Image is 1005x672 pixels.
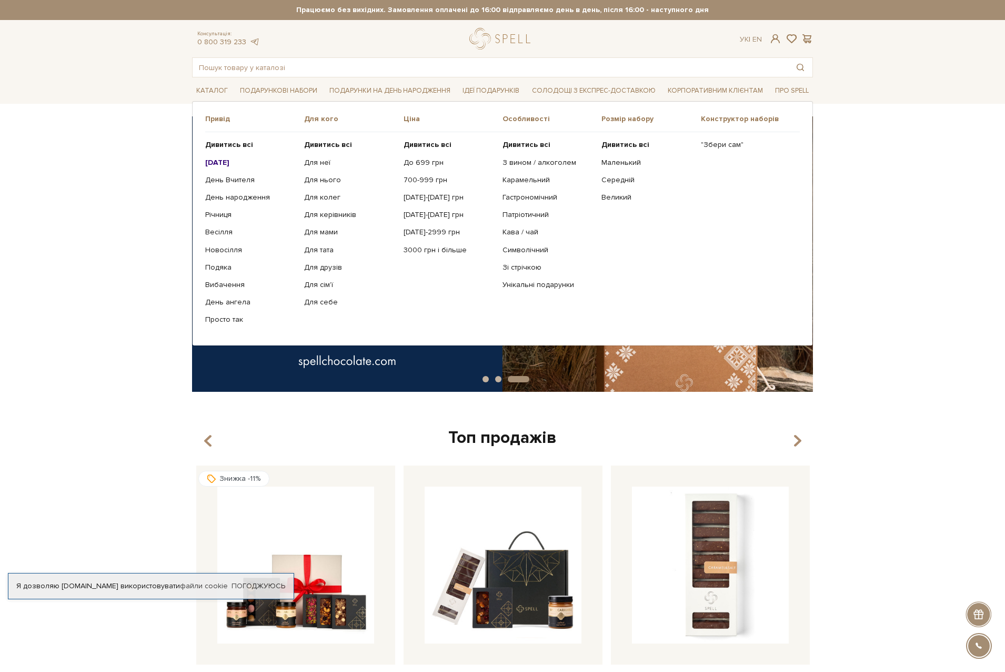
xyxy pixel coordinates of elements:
b: Дивитись всі [304,140,352,149]
span: Ціна [404,114,502,124]
a: День Вчителя [205,175,296,185]
span: Конструктор наборів [701,114,800,124]
a: Дивитись всі [404,140,495,150]
button: Пошук товару у каталозі [788,58,812,77]
a: Весілля [205,228,296,237]
a: Карамельний [502,175,594,185]
a: logo [469,28,535,50]
div: Топ продажів [192,427,813,449]
a: Корпоративним клієнтам [664,83,767,99]
button: Carousel Page 2 [495,376,501,382]
a: Зі стрічкою [502,263,594,272]
a: Для нього [304,175,395,185]
a: Великий [601,193,692,202]
div: Каталог [192,101,813,345]
a: Дивитись всі [205,140,296,150]
a: 3000 грн і більше [404,245,495,255]
a: Просто так [205,315,296,324]
a: Подарункові набори [236,83,321,99]
span: Особливості [502,114,601,124]
a: Для тата [304,245,395,255]
b: Дивитись всі [404,140,451,149]
span: | [749,35,750,44]
b: [DATE] [205,158,229,167]
a: Ідеї подарунків [458,83,524,99]
button: Carousel Page 3 (Current Slide) [508,376,529,382]
div: Ук [740,35,762,44]
a: Новосілля [205,245,296,255]
b: Дивитись всі [205,140,253,149]
button: Carousel Page 1 [483,376,489,382]
a: Патріотичний [502,210,594,220]
a: З вином / алкоголем [502,158,594,167]
a: День ангела [205,298,296,307]
a: Каталог [192,83,232,99]
a: До 699 грн [404,158,495,167]
a: Подяка [205,263,296,272]
a: [DATE]-2999 грн [404,228,495,237]
a: Для себе [304,298,395,307]
a: Середній [601,175,692,185]
a: Вибачення [205,280,296,290]
div: Carousel Pagination [192,375,813,384]
a: Для керівників [304,210,395,220]
span: Привід [205,114,304,124]
a: "Збери сам" [701,140,792,150]
a: [DATE]-[DATE] грн [404,210,495,220]
a: Для неї [304,158,395,167]
div: Знижка -11% [198,471,269,487]
a: Річниця [205,210,296,220]
span: Консультація: [197,31,259,37]
a: [DATE]-[DATE] грн [404,193,495,202]
a: Маленький [601,158,692,167]
a: Солодощі з експрес-доставкою [528,82,660,100]
a: 0 800 319 233 [197,37,246,46]
a: файли cookie [180,581,228,590]
a: Для друзів [304,263,395,272]
a: День народження [205,193,296,202]
a: telegram [249,37,259,46]
span: Для кого [304,114,403,124]
a: [DATE] [205,158,296,167]
a: Дивитись всі [304,140,395,150]
a: Гастрономічний [502,193,594,202]
a: 700-999 грн [404,175,495,185]
b: Дивитись всі [601,140,649,149]
a: Унікальні подарунки [502,280,594,290]
a: Для сім'ї [304,280,395,290]
a: Погоджуюсь [232,581,285,591]
input: Пошук товару у каталозі [193,58,788,77]
a: Для мами [304,228,395,237]
div: Я дозволяю [DOMAIN_NAME] використовувати [8,581,294,591]
strong: Працюємо без вихідних. Замовлення оплачені до 16:00 відправляємо день в день, після 16:00 - насту... [192,5,813,15]
a: Символічний [502,245,594,255]
a: Дивитись всі [502,140,594,150]
b: Дивитись всі [502,140,550,149]
a: Дивитись всі [601,140,692,150]
a: Для колег [304,193,395,202]
span: Розмір набору [601,114,700,124]
a: Кава / чай [502,228,594,237]
a: Про Spell [771,83,813,99]
a: En [752,35,762,44]
a: Подарунки на День народження [325,83,455,99]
